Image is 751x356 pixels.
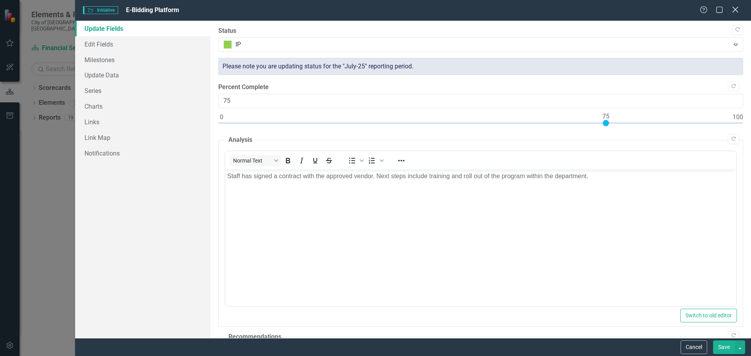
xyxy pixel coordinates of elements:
[75,98,210,114] a: Charts
[681,340,707,354] button: Cancel
[218,83,743,92] label: Percent Complete
[75,130,210,145] a: Link Map
[75,52,210,68] a: Milestones
[75,83,210,98] a: Series
[75,145,210,161] a: Notifications
[218,58,743,75] div: Please note you are updating status for the "July-25" reporting period.
[295,155,308,166] button: Italic
[309,155,322,166] button: Underline
[230,155,281,166] button: Block Normal Text
[225,136,256,145] legend: Analysis
[218,27,743,36] label: Status
[225,333,285,342] legend: Recommendations
[75,36,210,52] a: Edit Fields
[126,6,179,14] span: E-Bidding Platform
[83,6,118,14] span: Initiative
[713,340,735,354] button: Save
[680,309,737,322] button: Switch to old editor
[365,155,385,166] div: Numbered list
[281,155,295,166] button: Bold
[225,170,736,306] iframe: Rich Text Area
[75,67,210,83] a: Update Data
[322,155,336,166] button: Strikethrough
[395,155,408,166] button: Reveal or hide additional toolbar items
[345,155,365,166] div: Bullet list
[233,157,271,164] span: Normal Text
[75,21,210,36] a: Update Fields
[75,114,210,130] a: Links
